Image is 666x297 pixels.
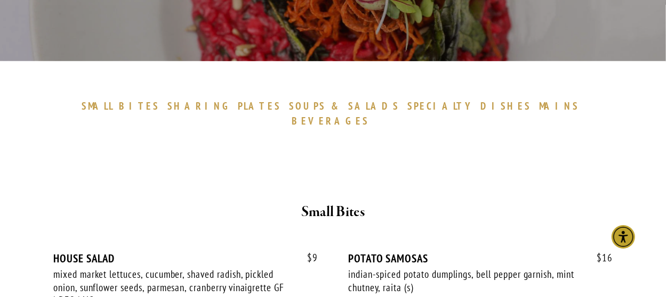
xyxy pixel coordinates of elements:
strong: Small Bites [301,203,365,221]
span: SOUPS [289,100,326,112]
span: 16 [586,252,613,264]
span: 9 [296,252,318,264]
span: BEVERAGES [292,114,370,127]
a: SPECIALTYDISHES [407,100,536,112]
div: indian-spiced potato dumplings, bell pepper garnish, mint chutney, raita (s) [348,268,582,294]
a: SMALLBITES [82,100,165,112]
span: $ [307,251,312,264]
span: MAINS [539,100,579,112]
span: $ [597,251,602,264]
div: HOUSE SALAD [53,252,318,265]
span: SHARING [167,100,232,112]
div: Accessibility Menu [612,225,635,249]
span: BITES [119,100,160,112]
span: SPECIALTY [407,100,476,112]
span: DISHES [481,100,532,112]
a: SHARINGPLATES [167,100,286,112]
span: PLATES [238,100,281,112]
a: BEVERAGES [292,114,375,127]
span: SALADS [348,100,399,112]
a: SOUPS&SALADS [289,100,405,112]
div: POTATO SAMOSAS [348,252,613,265]
span: & [331,100,343,112]
a: MAINS [539,100,584,112]
span: SMALL [82,100,114,112]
